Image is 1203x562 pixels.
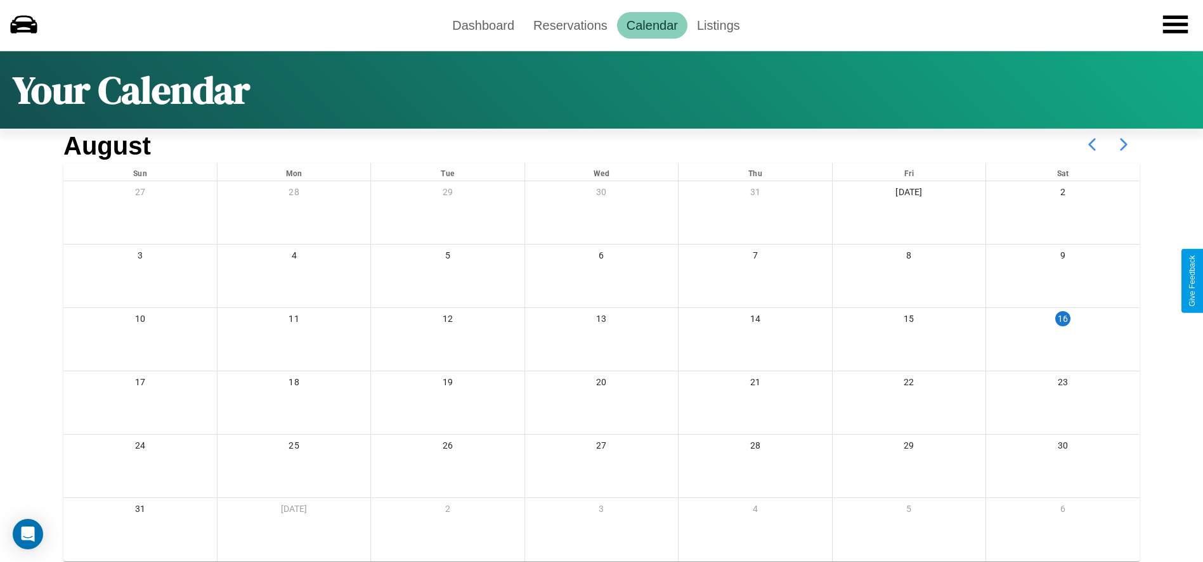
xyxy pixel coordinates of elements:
[617,12,687,39] a: Calendar
[679,308,831,334] div: 14
[371,163,524,181] div: Tue
[833,435,985,461] div: 29
[1188,255,1197,307] div: Give Feedback
[218,163,370,181] div: Mon
[443,12,524,39] a: Dashboard
[1055,311,1070,326] div: 16
[833,308,985,334] div: 15
[525,163,678,181] div: Wed
[218,181,370,207] div: 28
[525,371,678,397] div: 20
[525,435,678,461] div: 27
[63,498,217,524] div: 31
[833,498,985,524] div: 5
[218,498,370,524] div: [DATE]
[371,371,524,397] div: 19
[371,498,524,524] div: 2
[525,181,678,207] div: 30
[679,498,831,524] div: 4
[524,12,617,39] a: Reservations
[525,498,678,524] div: 3
[679,371,831,397] div: 21
[371,245,524,271] div: 5
[679,435,831,461] div: 28
[218,371,370,397] div: 18
[833,371,985,397] div: 22
[63,435,217,461] div: 24
[63,181,217,207] div: 27
[986,163,1140,181] div: Sat
[371,181,524,207] div: 29
[679,181,831,207] div: 31
[63,371,217,397] div: 17
[63,132,151,160] h2: August
[525,308,678,334] div: 13
[371,435,524,461] div: 26
[13,519,43,549] div: Open Intercom Messenger
[63,245,217,271] div: 3
[986,498,1140,524] div: 6
[833,163,985,181] div: Fri
[218,245,370,271] div: 4
[63,308,217,334] div: 10
[371,308,524,334] div: 12
[833,245,985,271] div: 8
[679,163,831,181] div: Thu
[687,12,750,39] a: Listings
[525,245,678,271] div: 6
[63,163,217,181] div: Sun
[833,181,985,207] div: [DATE]
[13,64,250,116] h1: Your Calendar
[218,435,370,461] div: 25
[986,435,1140,461] div: 30
[986,181,1140,207] div: 2
[986,245,1140,271] div: 9
[679,245,831,271] div: 7
[218,308,370,334] div: 11
[986,371,1140,397] div: 23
